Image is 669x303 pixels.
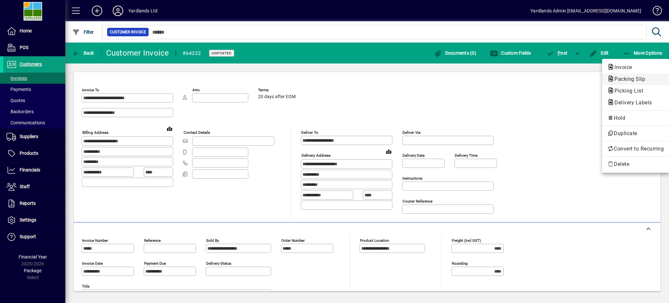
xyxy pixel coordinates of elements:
span: Convert to Recurring [607,145,664,153]
span: Duplicate [607,130,664,137]
span: Picking List [607,88,646,94]
span: Hold [607,114,664,122]
span: Invoice [607,64,635,70]
span: Packing Slip [607,76,648,82]
span: Delivery Labels [607,99,655,106]
span: Delete [607,160,664,168]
